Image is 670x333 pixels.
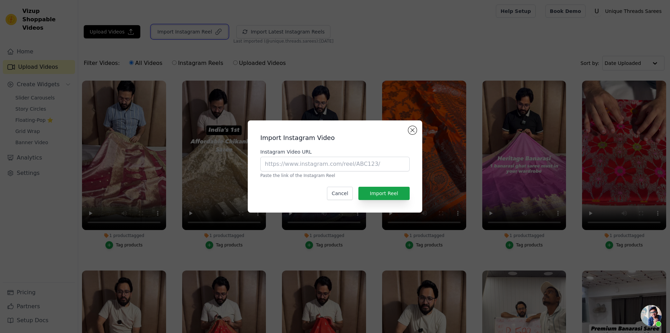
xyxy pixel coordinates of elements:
button: Import Reel [358,187,410,200]
button: Cancel [327,187,352,200]
label: Instagram Video URL [260,148,410,155]
p: Paste the link of the Instagram Reel [260,173,410,178]
div: Open chat [641,305,662,326]
h2: Import Instagram Video [260,133,410,143]
button: Close modal [408,126,417,134]
input: https://www.instagram.com/reel/ABC123/ [260,157,410,171]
